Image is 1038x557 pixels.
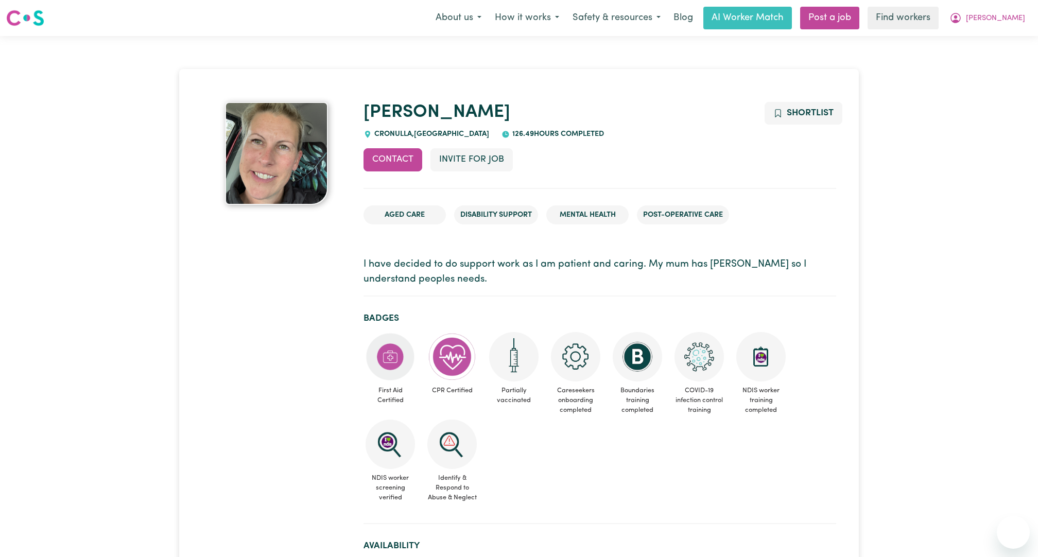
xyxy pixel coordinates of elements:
[364,381,417,409] span: First Aid Certified
[6,9,44,27] img: Careseekers logo
[566,7,667,29] button: Safety & resources
[787,109,834,117] span: Shortlist
[366,420,415,469] img: NDIS Worker Screening Verified
[966,13,1025,24] span: [PERSON_NAME]
[765,102,842,125] button: Add to shortlist
[425,381,479,399] span: CPR Certified
[372,130,489,138] span: CRONULLA , [GEOGRAPHIC_DATA]
[637,205,729,225] li: Post-operative care
[202,102,351,205] a: Michelle's profile picture'
[736,332,786,381] img: CS Academy: Introduction to NDIS Worker Training course completed
[997,516,1030,549] iframe: Button to launch messaging window
[487,381,541,409] span: Partially vaccinated
[364,103,510,121] a: [PERSON_NAME]
[613,332,662,381] img: CS Academy: Boundaries in care and support work course completed
[549,381,602,420] span: Careseekers onboarding completed
[551,332,600,381] img: CS Academy: Careseekers Onboarding course completed
[546,205,629,225] li: Mental Health
[366,332,415,381] img: Care and support worker has completed First Aid Certification
[943,7,1032,29] button: My Account
[427,420,477,469] img: CS Academy: Identify & Respond to Abuse & Neglect in Aged & Disability course completed
[488,7,566,29] button: How it works
[364,148,422,171] button: Contact
[427,332,477,381] img: Care and support worker has completed CPR Certification
[225,102,328,205] img: Michelle
[868,7,939,29] a: Find workers
[611,381,664,420] span: Boundaries training completed
[510,130,604,138] span: 126.49 hours completed
[672,381,726,420] span: COVID-19 infection control training
[425,469,479,507] span: Identify & Respond to Abuse & Neglect
[430,148,513,171] button: Invite for Job
[674,332,724,381] img: CS Academy: COVID-19 Infection Control Training course completed
[364,205,446,225] li: Aged Care
[454,205,538,225] li: Disability Support
[800,7,859,29] a: Post a job
[6,6,44,30] a: Careseekers logo
[364,541,836,551] h2: Availability
[734,381,788,420] span: NDIS worker training completed
[703,7,792,29] a: AI Worker Match
[364,257,836,287] p: I have decided to do support work as I am patient and caring. My mum has [PERSON_NAME] so I under...
[364,469,417,507] span: NDIS worker screening verified
[667,7,699,29] a: Blog
[364,313,836,324] h2: Badges
[489,332,539,381] img: Care and support worker has received 1 dose of the COVID-19 vaccine
[429,7,488,29] button: About us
